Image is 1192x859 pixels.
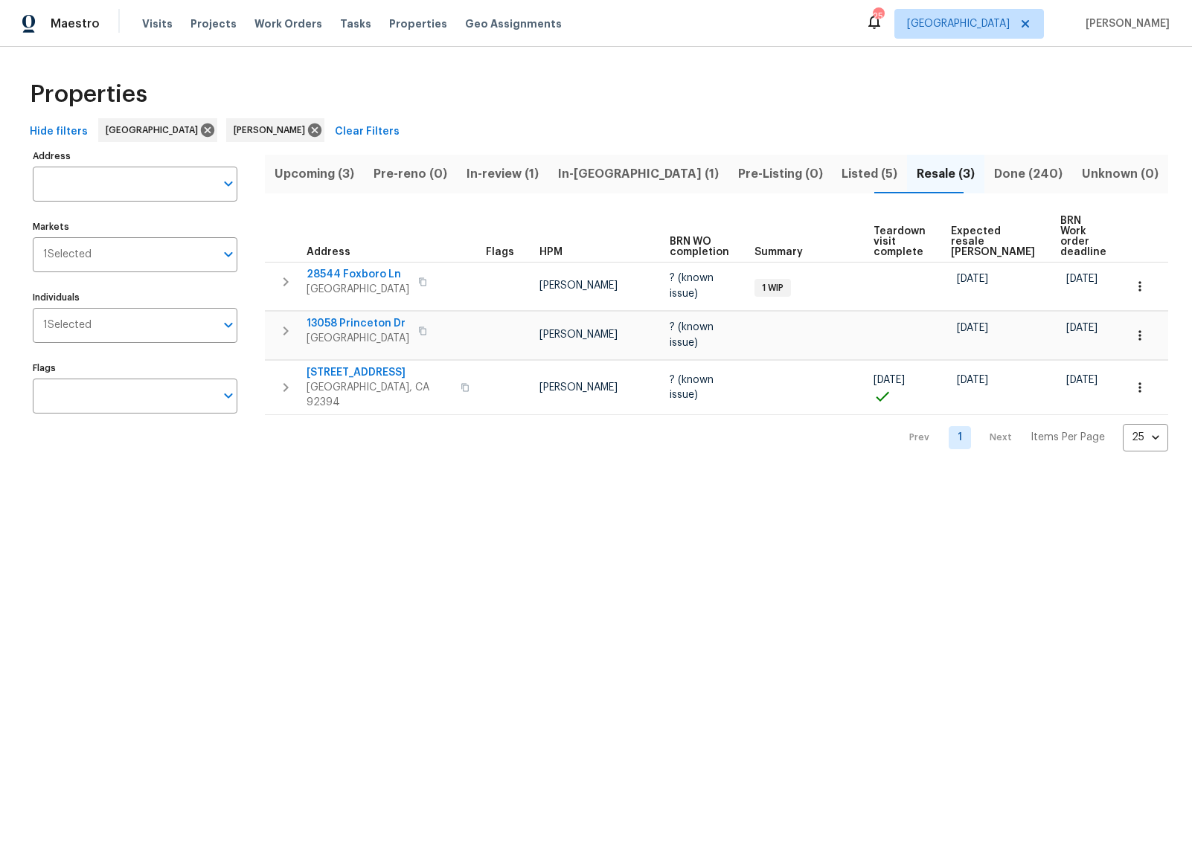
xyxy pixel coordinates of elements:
span: 1 WIP [756,282,789,295]
p: Items Per Page [1031,430,1105,445]
span: [PERSON_NAME] [1080,16,1170,31]
span: Work Orders [254,16,322,31]
label: Markets [33,222,237,231]
span: In-[GEOGRAPHIC_DATA] (1) [557,164,720,184]
span: ? (known issue) [670,273,714,298]
span: BRN WO completion [670,237,729,257]
span: [DATE] [1066,274,1098,284]
span: [GEOGRAPHIC_DATA] [307,282,409,297]
span: In-review (1) [466,164,539,184]
button: Open [218,244,239,265]
span: [DATE] [957,274,988,284]
span: Hide filters [30,123,88,141]
span: Done (240) [993,164,1063,184]
div: 25 [873,9,883,24]
span: Address [307,247,350,257]
span: [DATE] [1066,323,1098,333]
span: ? (known issue) [670,375,714,400]
span: Maestro [51,16,100,31]
span: Clear Filters [335,123,400,141]
span: 13058 Princeton Dr [307,316,409,331]
div: [PERSON_NAME] [226,118,324,142]
span: Resale (3) [916,164,975,184]
span: [GEOGRAPHIC_DATA] [907,16,1010,31]
div: 25 [1123,418,1168,457]
button: Clear Filters [329,118,406,146]
span: Summary [754,247,803,257]
span: [DATE] [874,375,905,385]
button: Hide filters [24,118,94,146]
span: [PERSON_NAME] [539,382,618,393]
span: [GEOGRAPHIC_DATA], CA 92394 [307,380,452,410]
span: Upcoming (3) [274,164,355,184]
div: [GEOGRAPHIC_DATA] [98,118,217,142]
span: Pre-Listing (0) [737,164,824,184]
span: Flags [486,247,514,257]
span: Teardown visit complete [874,226,926,257]
button: Open [218,173,239,194]
span: [PERSON_NAME] [539,280,618,291]
label: Address [33,152,237,161]
span: [DATE] [957,323,988,333]
span: [GEOGRAPHIC_DATA] [307,331,409,346]
span: 1 Selected [43,319,92,332]
span: Pre-reno (0) [373,164,448,184]
span: Properties [30,87,147,102]
span: 28544 Foxboro Ln [307,267,409,282]
label: Individuals [33,293,237,302]
span: Properties [389,16,447,31]
span: Geo Assignments [465,16,562,31]
button: Open [218,385,239,406]
span: [PERSON_NAME] [234,123,311,138]
span: Unknown (0) [1081,164,1159,184]
nav: Pagination Navigation [895,424,1168,451]
label: Flags [33,364,237,373]
span: [GEOGRAPHIC_DATA] [106,123,204,138]
span: Tasks [340,19,371,29]
span: Projects [190,16,237,31]
span: Visits [142,16,173,31]
span: Listed (5) [841,164,898,184]
span: 1 Selected [43,248,92,261]
span: [PERSON_NAME] [539,329,618,340]
span: BRN Work order deadline [1060,216,1106,257]
span: [DATE] [1066,375,1098,385]
a: Goto page 1 [949,426,971,449]
button: Open [218,315,239,335]
span: ? (known issue) [670,322,714,347]
span: [DATE] [957,375,988,385]
span: Expected resale [PERSON_NAME] [951,226,1035,257]
span: HPM [539,247,563,257]
span: [STREET_ADDRESS] [307,365,452,380]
